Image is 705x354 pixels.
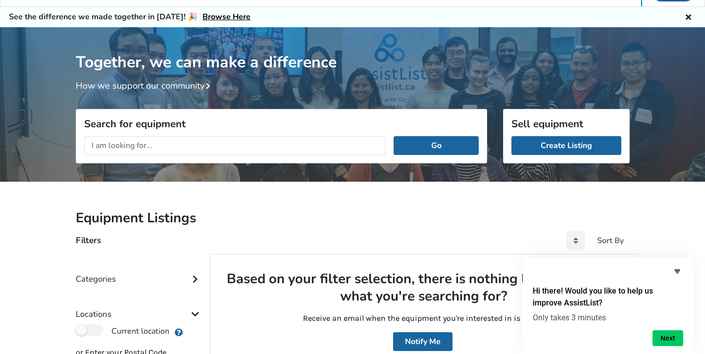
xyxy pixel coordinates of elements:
[76,27,630,72] h1: Together, we can make a difference
[226,270,621,305] h2: Based on your filter selection, there is nothing listed. Can't find what you're searching for?
[202,11,251,22] a: Browse Here
[9,12,251,22] h5: See the difference we made together in [DATE]! 🎉
[84,117,479,130] h3: Search for equipment
[533,265,683,346] div: Hi there! Would you like to help us improve AssistList?
[597,237,624,245] div: Sort By
[76,324,169,337] label: Current location
[653,330,683,346] button: Next question
[76,80,214,92] a: How we support our community
[671,265,683,277] button: Hide survey
[533,285,683,309] h2: Hi there! Would you like to help us improve AssistList?
[76,254,202,289] div: Categories
[511,117,621,130] h3: Sell equipment
[393,332,453,351] button: Notify Me
[76,289,202,324] div: Locations
[394,136,478,155] button: Go
[76,235,101,246] h4: Filters
[226,313,621,324] p: Receive an email when the equipment you're interested in is listed!
[84,136,386,155] input: I am looking for...
[511,136,621,155] a: Create Listing
[76,209,630,227] h2: Equipment Listings
[533,313,683,322] p: Only takes 3 minutes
